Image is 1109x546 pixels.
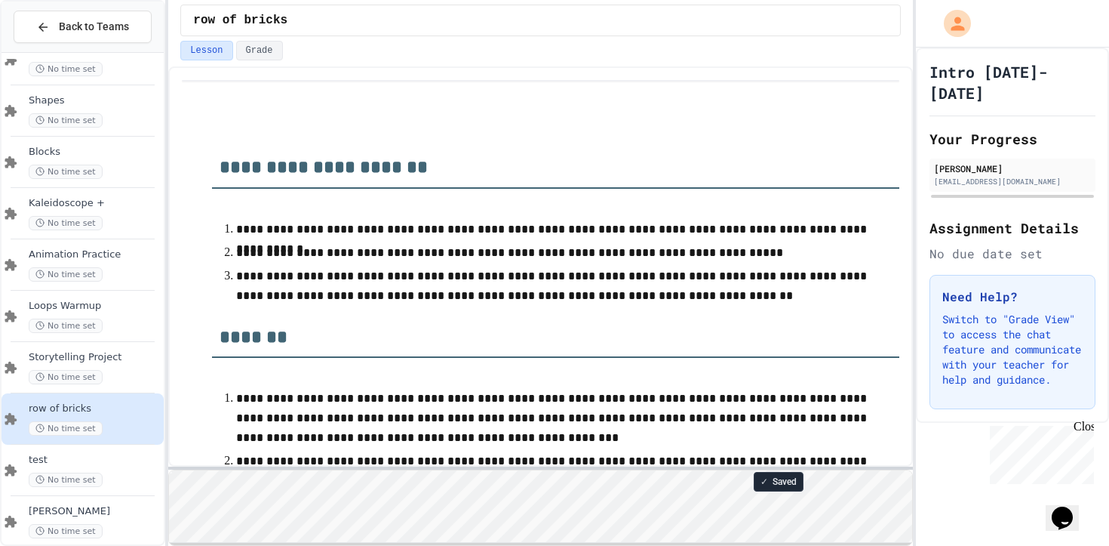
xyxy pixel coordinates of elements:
div: Chat with us now!Close [6,6,104,96]
h2: Assignment Details [929,217,1095,239]
span: Loops Warmup [29,300,161,313]
div: My Account [928,6,975,41]
span: No time set [29,113,103,128]
span: No time set [29,319,103,333]
div: No due date set [929,245,1095,263]
div: [PERSON_NAME] [934,162,1091,175]
h1: Intro [DATE]-[DATE] [929,61,1095,103]
span: Animation Practice [29,248,161,261]
button: Lesson [180,41,232,60]
span: Shapes [29,94,161,107]
span: test [29,454,161,467]
p: Switch to "Grade View" to access the chat feature and communicate with your teacher for help and ... [942,312,1083,387]
span: row of bricks [29,403,161,415]
span: No time set [29,165,103,179]
h3: Need Help? [942,288,1083,306]
div: [EMAIL_ADDRESS][DOMAIN_NAME] [934,176,1091,187]
span: Back to Teams [59,19,129,35]
iframe: chat widget [984,420,1094,484]
button: Back to Teams [14,11,152,43]
iframe: chat widget [1046,486,1094,531]
span: Storytelling Project [29,351,161,364]
span: No time set [29,267,103,282]
h2: Your Progress [929,128,1095,150]
span: No time set [29,524,103,538]
span: Kaleidoscope + [29,197,161,210]
span: Blocks [29,146,161,159]
button: Grade [236,41,283,60]
span: No time set [29,216,103,230]
span: No time set [29,421,103,436]
span: No time set [29,370,103,384]
span: No time set [29,473,103,487]
span: No time set [29,62,103,76]
span: row of bricks [193,11,287,29]
span: [PERSON_NAME] [29,505,161,518]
